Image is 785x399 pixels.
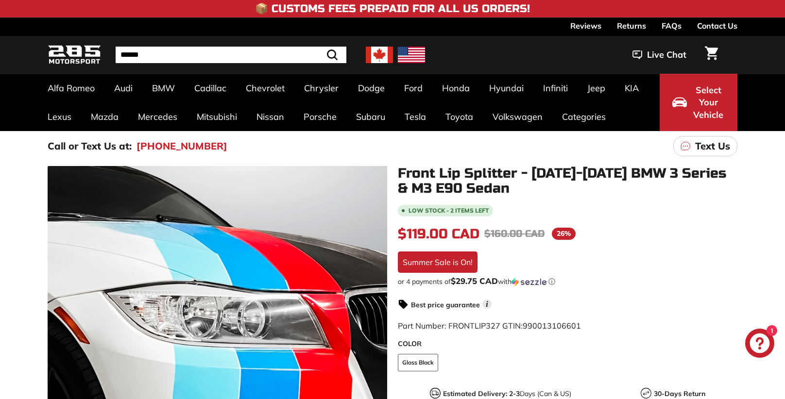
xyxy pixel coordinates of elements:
[38,74,104,102] a: Alfa Romeo
[187,102,247,131] a: Mitsubishi
[647,49,686,61] span: Live Chat
[615,74,648,102] a: KIA
[483,102,552,131] a: Volkswagen
[552,102,615,131] a: Categories
[294,74,348,102] a: Chrysler
[436,102,483,131] a: Toyota
[398,321,581,331] span: Part Number: FRONTLIP327 GTIN:
[236,74,294,102] a: Chevrolet
[81,102,128,131] a: Mazda
[48,44,101,66] img: Logo_285_Motorsport_areodynamics_components
[482,299,492,309] span: i
[512,278,546,286] img: Sezzle
[533,74,578,102] a: Infiniti
[104,74,142,102] a: Audi
[116,47,346,63] input: Search
[294,102,346,131] a: Porsche
[348,74,394,102] a: Dodge
[617,17,646,34] a: Returns
[692,84,725,121] span: Select Your Vehicle
[398,166,737,196] h1: Front Lip Splitter - [DATE]-[DATE] BMW 3 Series & M3 E90 Sedan
[398,339,737,349] label: COLOR
[660,74,737,131] button: Select Your Vehicle
[142,74,185,102] a: BMW
[247,102,294,131] a: Nissan
[398,251,478,273] div: Summer Sale is On!
[443,389,520,398] strong: Estimated Delivery: 2-3
[654,389,705,398] strong: 30-Days Return
[578,74,615,102] a: Jeep
[394,74,432,102] a: Ford
[742,329,777,360] inbox-online-store-chat: Shopify online store chat
[128,102,187,131] a: Mercedes
[443,389,571,399] p: Days (Can & US)
[48,139,132,153] p: Call or Text Us at:
[38,102,81,131] a: Lexus
[398,226,479,242] span: $119.00 CAD
[552,228,576,240] span: 26%
[484,228,545,240] span: $160.00 CAD
[432,74,479,102] a: Honda
[570,17,601,34] a: Reviews
[395,102,436,131] a: Tesla
[346,102,395,131] a: Subaru
[479,74,533,102] a: Hyundai
[398,277,737,286] div: or 4 payments of with
[673,136,737,156] a: Text Us
[398,277,737,286] div: or 4 payments of$29.75 CADwithSezzle Click to learn more about Sezzle
[662,17,682,34] a: FAQs
[523,321,581,331] span: 990013106601
[620,43,699,67] button: Live Chat
[137,139,227,153] a: [PHONE_NUMBER]
[255,3,530,15] h4: 📦 Customs Fees Prepaid for All US Orders!
[695,139,730,153] p: Text Us
[411,300,480,309] strong: Best price guarantee
[451,276,498,286] span: $29.75 CAD
[185,74,236,102] a: Cadillac
[697,17,737,34] a: Contact Us
[409,208,489,214] span: Low stock - 2 items left
[699,38,724,71] a: Cart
